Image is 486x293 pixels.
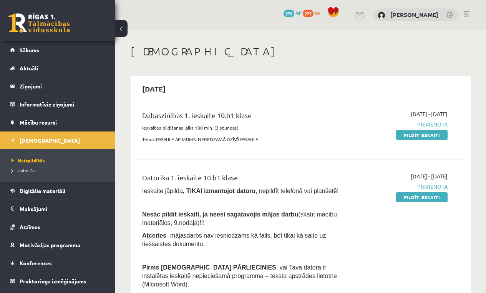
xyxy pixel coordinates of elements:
span: Sākums [20,47,39,53]
p: Tēma: PASAULE AP MUMS. NEREDZAMĀ DZĪVĀ PASAULE [142,136,342,143]
span: Pirms [DEMOGRAPHIC_DATA] PĀRLIECINIES [142,264,276,271]
span: Pievienota [353,120,448,128]
a: [DEMOGRAPHIC_DATA] [10,132,106,149]
span: Neizpildītās [12,157,45,163]
p: Ieskaites pildīšanas laiks 180 min. (3 stundas) [142,124,342,131]
a: Sākums [10,41,106,59]
span: mP [295,10,302,16]
span: Izlabotās [12,167,35,173]
a: Digitālie materiāli [10,182,106,200]
a: Informatīvie ziņojumi [10,95,106,113]
span: [DATE] - [DATE] [411,110,448,118]
h2: [DATE] [134,80,173,98]
a: Aktuāli [10,59,106,77]
span: 275 [303,10,313,17]
a: Neizpildītās [12,157,108,164]
span: - mājasdarbs nav iesniedzams kā fails, bet tikai kā saite uz tiešsaistes dokumentu. [142,232,326,247]
div: Dabaszinības 1. ieskaite 10.b1 klase [142,110,342,124]
a: [PERSON_NAME] [390,11,438,18]
a: Ziņojumi [10,77,106,95]
a: Pildīt ieskaiti [396,192,448,202]
a: Izlabotās [12,167,108,174]
h1: [DEMOGRAPHIC_DATA] [131,45,471,58]
span: Pievienota [353,183,448,191]
span: , vai Tavā datorā ir instalētas ieskaitē nepieciešamā programma – teksta apstrādes lietotne (Micr... [142,264,337,288]
b: , TIKAI izmantojot datoru [183,188,255,194]
span: Aktuāli [20,65,38,72]
a: Konferences [10,254,106,272]
legend: Ziņojumi [20,77,106,95]
span: Mācību resursi [20,119,57,126]
a: 276 mP [284,10,302,16]
span: Konferences [20,260,52,266]
span: Ieskaite jāpilda , nepildīt telefonā vai planšetē! [142,188,338,194]
div: Datorika 1. ieskaite 10.b1 klase [142,172,342,186]
span: xp [315,10,320,16]
a: Motivācijas programma [10,236,106,254]
a: 275 xp [303,10,323,16]
span: Digitālie materiāli [20,187,65,194]
span: Nesāc pildīt ieskaiti, ja neesi sagatavojis mājas darbu [142,211,298,218]
span: 276 [284,10,294,17]
b: Atceries [142,232,166,239]
span: Proktoringa izmēģinājums [20,278,86,285]
a: Atzīmes [10,218,106,236]
span: Motivācijas programma [20,241,80,248]
a: Maksājumi [10,200,106,218]
a: Proktoringa izmēģinājums [10,272,106,290]
a: Mācību resursi [10,113,106,131]
span: Atzīmes [20,223,40,230]
span: (skatīt mācību materiālos, 9.nodaļa)!!! [142,211,337,226]
legend: Maksājumi [20,200,106,218]
a: Rīgas 1. Tālmācības vidusskola [8,13,70,33]
span: [DATE] - [DATE] [411,172,448,180]
span: [DEMOGRAPHIC_DATA] [20,137,80,144]
img: Evita Kučāne [378,12,385,19]
legend: Informatīvie ziņojumi [20,95,106,113]
a: Pildīt ieskaiti [396,130,448,140]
